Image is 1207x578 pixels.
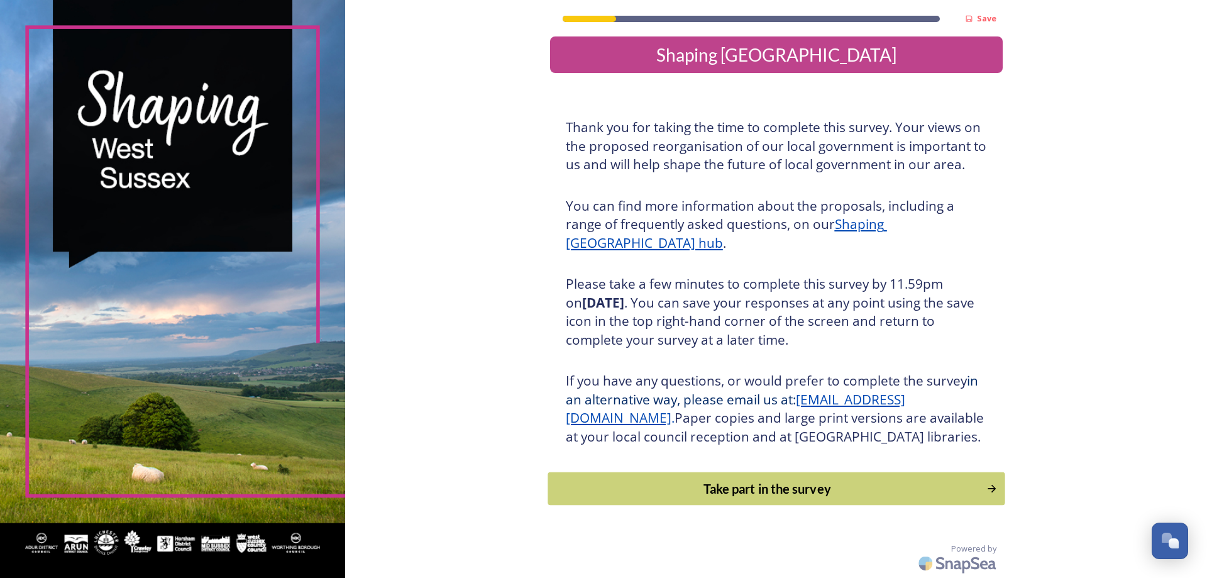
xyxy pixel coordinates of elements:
[977,13,996,24] strong: Save
[951,543,996,555] span: Powered by
[566,372,987,446] h3: If you have any questions, or would prefer to complete the survey Paper copies and large print ve...
[566,215,887,252] a: Shaping [GEOGRAPHIC_DATA] hub
[554,479,979,498] div: Take part in the survey
[555,42,998,68] div: Shaping [GEOGRAPHIC_DATA]
[566,197,987,253] h3: You can find more information about the proposals, including a range of frequently asked question...
[671,409,675,426] span: .
[1152,523,1188,559] button: Open Chat
[566,391,905,427] a: [EMAIL_ADDRESS][DOMAIN_NAME]
[548,472,1005,506] button: Continue
[566,275,987,349] h3: Please take a few minutes to complete this survey by 11.59pm on . You can save your responses at ...
[566,372,981,408] span: in an alternative way, please email us at:
[915,548,1003,578] img: SnapSea Logo
[566,118,987,174] h3: Thank you for taking the time to complete this survey. Your views on the proposed reorganisation ...
[582,294,624,311] strong: [DATE]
